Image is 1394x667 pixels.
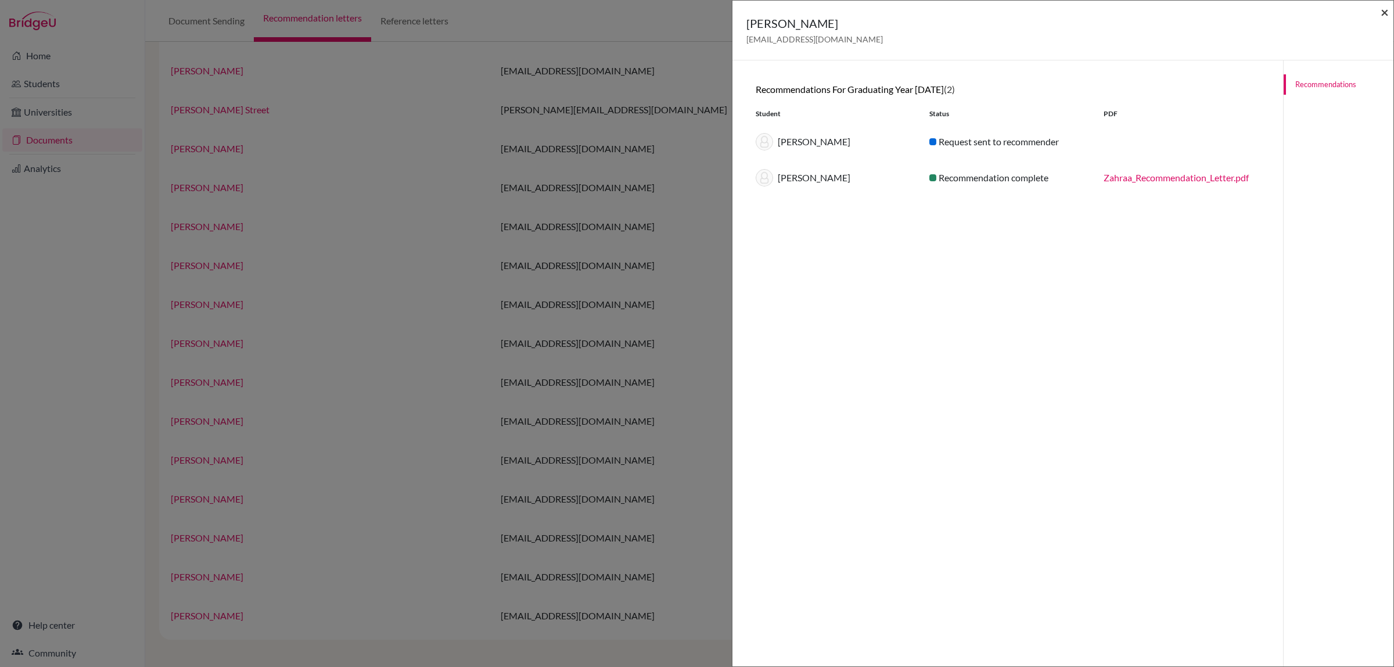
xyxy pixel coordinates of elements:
[944,84,955,95] span: (2)
[747,109,921,119] div: Student
[756,84,1260,95] h6: Recommendations for graduating year [DATE]
[1381,5,1389,19] button: Close
[921,109,1094,119] div: Status
[746,34,883,44] span: [EMAIL_ADDRESS][DOMAIN_NAME]
[756,169,773,187] img: thumb_default-9baad8e6c595f6d87dbccf3bc005204999cb094ff98a76d4c88bb8097aa52fd3.png
[756,133,773,150] img: thumb_default-9baad8e6c595f6d87dbccf3bc005204999cb094ff98a76d4c88bb8097aa52fd3.png
[1104,172,1249,183] a: Zahraa_Recommendation_Letter.pdf
[1284,74,1393,95] a: Recommendations
[747,133,921,150] div: [PERSON_NAME]
[1381,3,1389,20] span: ×
[921,135,1094,149] div: Request sent to recommender
[1095,109,1269,119] div: PDF
[921,171,1094,185] div: Recommendation complete
[746,15,883,32] h5: [PERSON_NAME]
[747,169,921,187] div: [PERSON_NAME]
